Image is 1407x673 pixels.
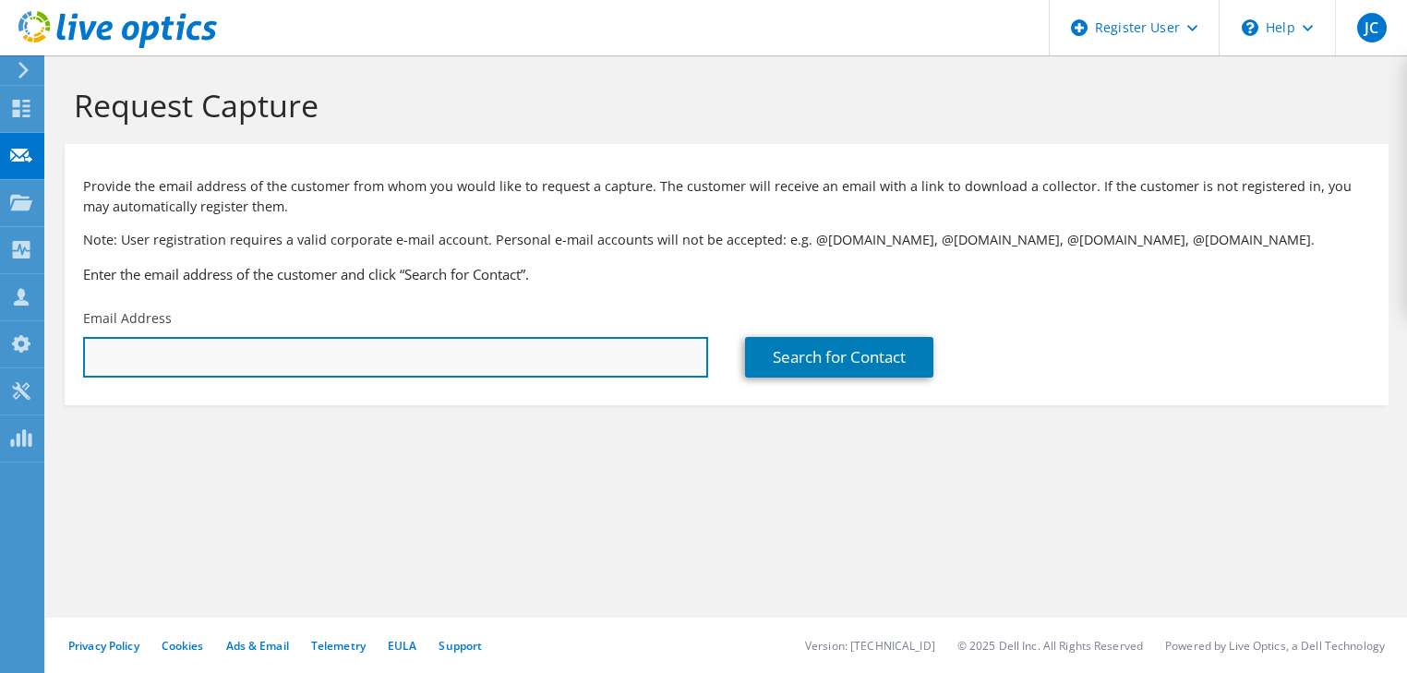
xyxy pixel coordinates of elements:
[1357,13,1387,42] span: JC
[226,638,289,654] a: Ads & Email
[957,638,1143,654] li: © 2025 Dell Inc. All Rights Reserved
[311,638,366,654] a: Telemetry
[68,638,139,654] a: Privacy Policy
[83,264,1370,284] h3: Enter the email address of the customer and click “Search for Contact”.
[439,638,482,654] a: Support
[388,638,416,654] a: EULA
[162,638,204,654] a: Cookies
[74,86,1370,125] h1: Request Capture
[805,638,935,654] li: Version: [TECHNICAL_ID]
[1165,638,1385,654] li: Powered by Live Optics, a Dell Technology
[1242,19,1258,36] svg: \n
[83,230,1370,250] p: Note: User registration requires a valid corporate e-mail account. Personal e-mail accounts will ...
[83,309,172,328] label: Email Address
[83,176,1370,217] p: Provide the email address of the customer from whom you would like to request a capture. The cust...
[745,337,933,378] a: Search for Contact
